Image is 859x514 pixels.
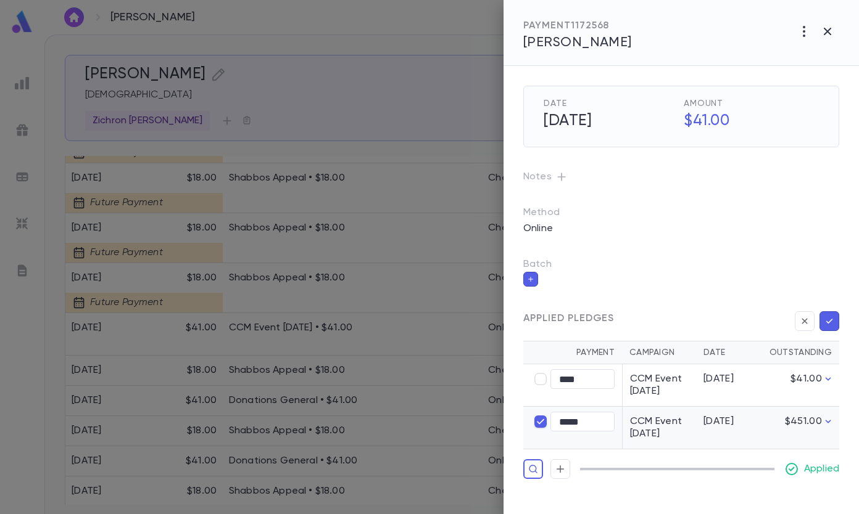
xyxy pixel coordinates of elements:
td: $41.00 [758,364,839,407]
div: [DATE] [703,373,750,385]
p: Applied [804,463,839,475]
td: $451.00 [758,407,839,449]
p: Batch [523,258,839,271]
td: CCM Event [DATE] [622,364,696,407]
h5: [DATE] [536,108,679,134]
span: [PERSON_NAME] [523,36,632,49]
h5: $41.00 [676,108,819,134]
p: Notes [523,167,839,187]
span: Amount [684,99,819,108]
p: Method [523,206,585,219]
td: CCM Event [DATE] [622,407,696,449]
th: Payment [523,341,622,364]
div: PAYMENT 1172568 [523,20,632,32]
th: Campaign [622,341,696,364]
th: Date [696,341,758,364]
p: Online [516,219,560,239]
span: Date [544,99,679,108]
th: Outstanding [758,341,839,364]
div: [DATE] [703,415,750,428]
span: Applied Pledges [523,312,614,325]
